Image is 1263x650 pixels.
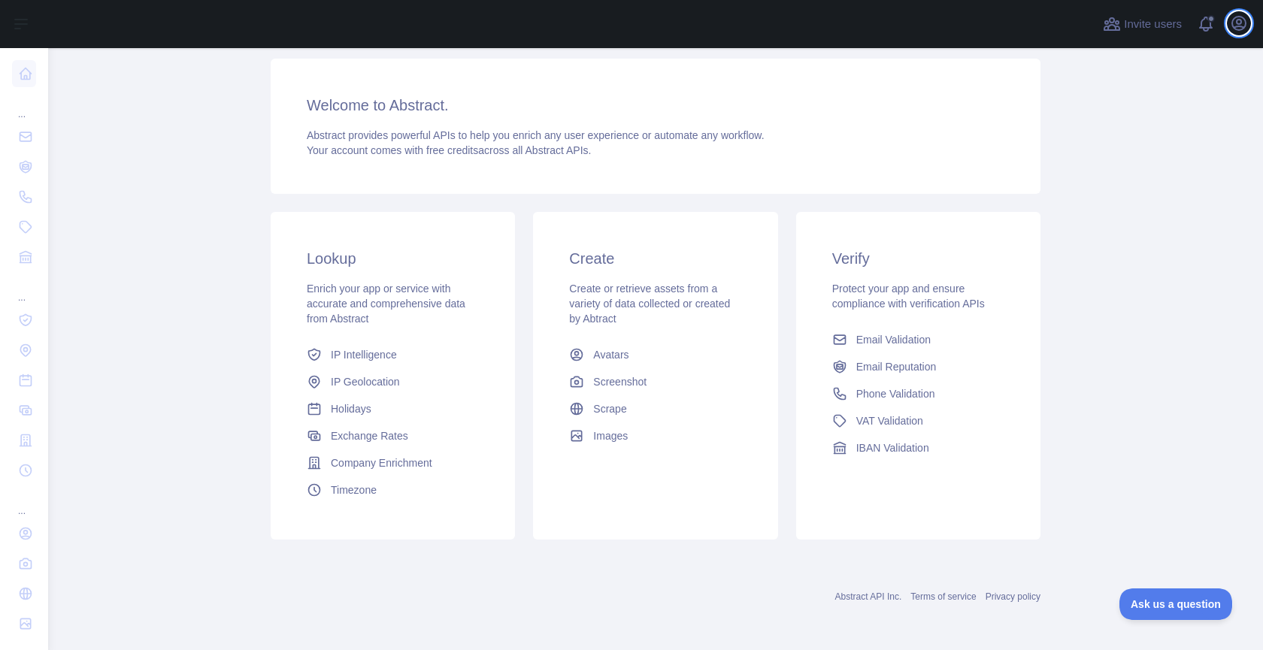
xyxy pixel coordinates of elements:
a: Holidays [301,395,485,422]
div: ... [12,487,36,517]
a: Avatars [563,341,747,368]
span: Invite users [1124,16,1182,33]
span: Exchange Rates [331,428,408,443]
span: IP Intelligence [331,347,397,362]
a: Company Enrichment [301,449,485,476]
h3: Create [569,248,741,269]
button: Invite users [1100,12,1185,36]
a: IP Intelligence [301,341,485,368]
a: Privacy policy [986,591,1040,602]
span: Timezone [331,482,377,497]
span: Holidays [331,401,371,416]
h3: Verify [832,248,1004,269]
span: free credits [426,144,478,156]
a: Email Reputation [826,353,1010,380]
a: IP Geolocation [301,368,485,395]
span: Screenshot [593,374,647,389]
span: Enrich your app or service with accurate and comprehensive data from Abstract [307,283,465,325]
a: IBAN Validation [826,434,1010,461]
span: IBAN Validation [856,440,929,455]
span: Company Enrichment [331,455,432,470]
span: Images [593,428,628,443]
a: Phone Validation [826,380,1010,407]
h3: Welcome to Abstract. [307,95,1004,116]
span: Avatars [593,347,628,362]
span: Phone Validation [856,386,935,401]
a: Exchange Rates [301,422,485,449]
span: Create or retrieve assets from a variety of data collected or created by Abtract [569,283,730,325]
a: Images [563,422,747,449]
a: Terms of service [910,591,976,602]
span: Email Validation [856,332,931,347]
span: Your account comes with across all Abstract APIs. [307,144,591,156]
span: Scrape [593,401,626,416]
div: ... [12,274,36,304]
iframe: Toggle Customer Support [1119,588,1233,620]
span: VAT Validation [856,413,923,428]
span: Email Reputation [856,359,937,374]
span: IP Geolocation [331,374,400,389]
h3: Lookup [307,248,479,269]
span: Abstract provides powerful APIs to help you enrich any user experience or automate any workflow. [307,129,765,141]
a: Abstract API Inc. [835,591,902,602]
div: ... [12,90,36,120]
a: VAT Validation [826,407,1010,434]
a: Timezone [301,476,485,503]
span: Protect your app and ensure compliance with verification APIs [832,283,985,310]
a: Screenshot [563,368,747,395]
a: Scrape [563,395,747,422]
a: Email Validation [826,326,1010,353]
